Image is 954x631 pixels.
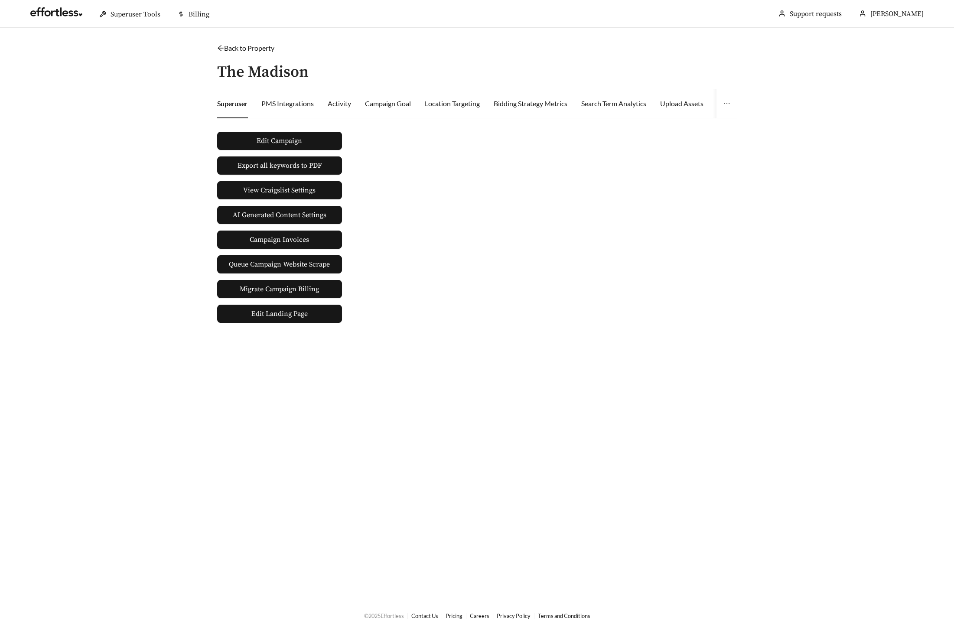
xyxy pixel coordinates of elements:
[217,206,342,224] button: AI Generated Content Settings
[411,612,438,619] a: Contact Us
[538,612,590,619] a: Terms and Conditions
[365,98,411,109] div: Campaign Goal
[217,44,274,52] a: arrow-leftBack to Property
[470,612,489,619] a: Careers
[217,98,247,109] div: Superuser
[494,98,567,109] div: Bidding Strategy Metrics
[870,10,924,18] span: [PERSON_NAME]
[660,98,703,109] div: Upload Assets
[250,231,309,248] span: Campaign Invoices
[217,64,309,81] h3: The Madison
[581,98,646,109] div: Search Term Analytics
[251,305,308,322] span: Edit Landing Page
[446,612,462,619] a: Pricing
[723,100,730,107] span: ellipsis
[240,284,319,294] span: Migrate Campaign Billing
[425,98,480,109] div: Location Targeting
[217,132,342,150] button: Edit Campaign
[790,10,842,18] a: Support requests
[238,160,322,171] span: Export all keywords to PDF
[261,98,314,109] div: PMS Integrations
[497,612,531,619] a: Privacy Policy
[217,280,342,298] button: Migrate Campaign Billing
[217,156,342,175] button: Export all keywords to PDF
[217,255,342,273] button: Queue Campaign Website Scrape
[233,210,326,220] span: AI Generated Content Settings
[217,181,342,199] button: View Craigslist Settings
[229,259,330,270] span: Queue Campaign Website Scrape
[243,185,316,195] span: View Craigslist Settings
[364,612,404,619] span: © 2025 Effortless
[257,136,302,146] span: Edit Campaign
[217,45,224,52] span: arrow-left
[189,10,209,19] span: Billing
[111,10,160,19] span: Superuser Tools
[217,305,342,323] a: Edit Landing Page
[716,89,737,118] button: ellipsis
[217,231,342,249] a: Campaign Invoices
[328,98,351,109] div: Activity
